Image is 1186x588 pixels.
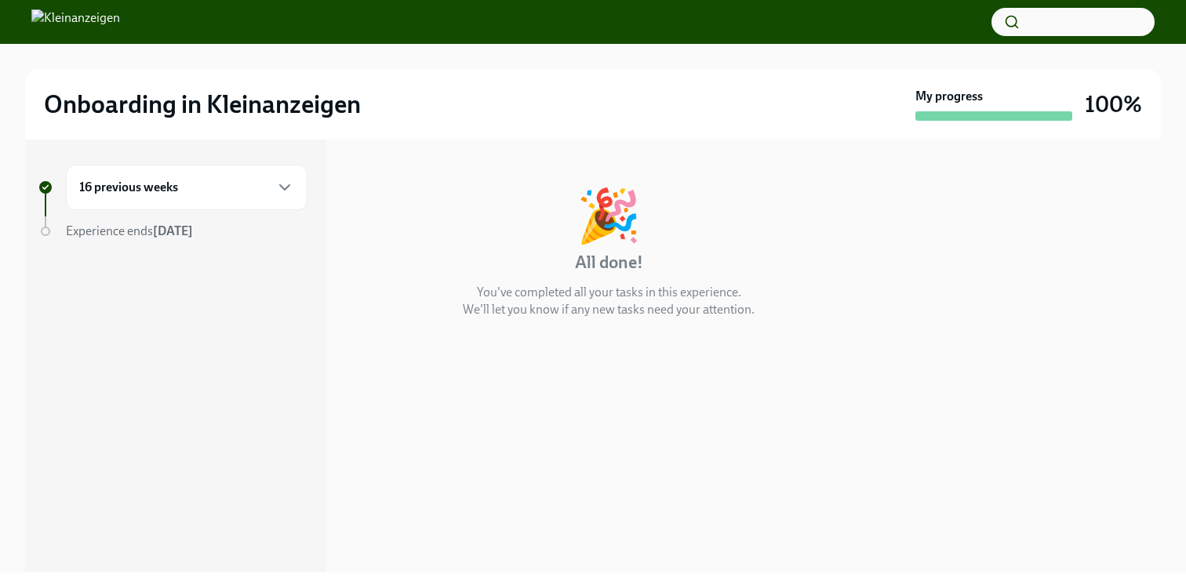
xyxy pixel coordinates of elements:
[915,88,983,105] strong: My progress
[477,284,741,301] p: You've completed all your tasks in this experience.
[66,165,307,210] div: 16 previous weeks
[463,301,755,318] p: We'll let you know if any new tasks need your attention.
[31,9,120,34] img: Kleinanzeigen
[1085,90,1142,118] h3: 100%
[577,190,641,241] div: 🎉
[44,89,361,120] h2: Onboarding in Kleinanzeigen
[575,251,643,274] h4: All done!
[153,223,193,238] strong: [DATE]
[66,223,193,238] span: Experience ends
[79,179,178,196] h6: 16 previous weeks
